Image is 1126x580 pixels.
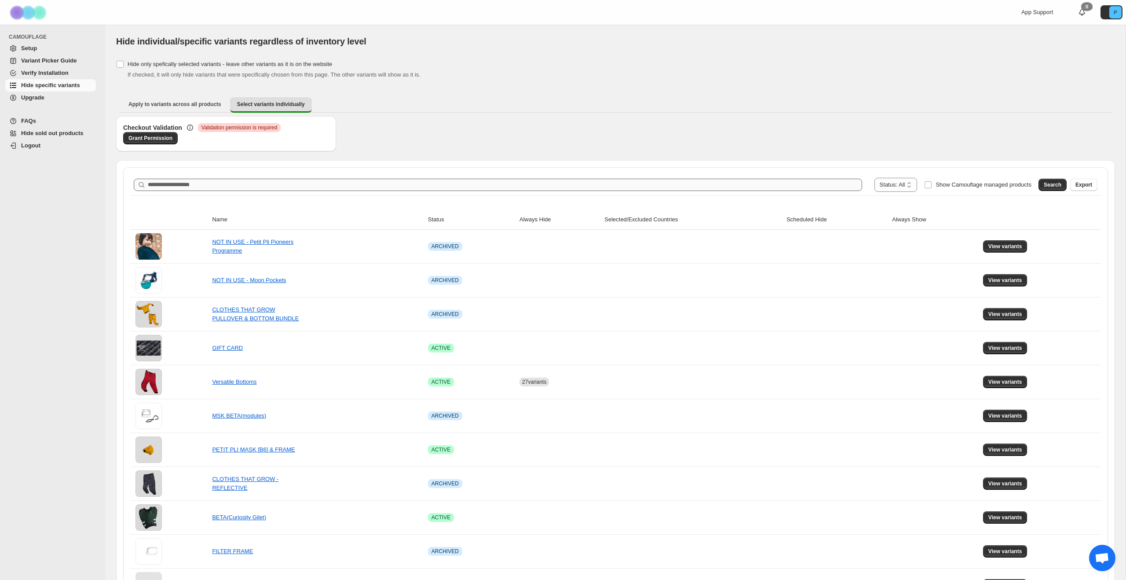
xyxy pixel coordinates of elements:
span: App Support [1021,9,1053,15]
button: Apply to variants across all products [121,97,228,111]
a: Hide sold out products [5,127,96,139]
span: Show Camouflage managed products [936,181,1031,188]
div: 0 [1081,2,1093,11]
th: Always Show [889,210,980,230]
span: Apply to variants across all products [128,101,221,108]
span: Upgrade [21,94,44,101]
img: CLOTHES THAT GROW PULLOVER & BOTTOM BUNDLE [135,301,162,327]
span: ACTIVE [431,446,450,453]
span: View variants [988,311,1022,318]
a: Setup [5,42,96,55]
span: Grant Permission [128,135,172,142]
span: View variants [988,412,1022,419]
span: CAMOUFLAGE [9,33,99,40]
span: Search [1044,181,1061,188]
text: P [1114,10,1117,15]
img: Camouflage [7,0,51,25]
button: View variants [983,376,1027,388]
a: Versatile Bottoms [212,378,256,385]
a: MSK BETA(modules) [212,412,266,419]
span: Avatar with initials P [1109,6,1122,18]
th: Name [209,210,425,230]
button: Export [1070,179,1097,191]
div: Ouvrir le chat [1089,545,1115,571]
span: Validation permission is required [201,124,278,131]
span: ACTIVE [431,378,450,385]
a: 0 [1078,8,1086,17]
span: View variants [988,378,1022,385]
th: Scheduled Hide [784,210,889,230]
span: Logout [21,142,40,149]
span: FAQs [21,117,36,124]
span: Hide sold out products [21,130,84,136]
a: PETIT PLI MASK [B6] & FRAME [212,446,295,453]
span: ARCHIVED [431,412,459,419]
span: ACTIVE [431,345,450,352]
button: View variants [983,342,1027,354]
button: View variants [983,511,1027,524]
span: Verify Installation [21,70,69,76]
a: Upgrade [5,92,96,104]
button: Avatar with initials P [1100,5,1122,19]
span: View variants [988,243,1022,250]
img: BETA(Curiosity Gilet) [135,504,162,531]
span: ARCHIVED [431,277,459,284]
img: GIFT CARD [135,335,162,361]
a: FILTER FRAME [212,548,253,554]
span: ARCHIVED [431,480,459,487]
span: Hide individual/specific variants regardless of inventory level [116,37,366,46]
a: FAQs [5,115,96,127]
a: NOT IN USE - Petit Pli Pioneers Programme [212,239,293,254]
button: View variants [983,274,1027,286]
a: Verify Installation [5,67,96,79]
span: ARCHIVED [431,548,459,555]
a: Grant Permission [123,132,178,144]
img: Versatile Bottoms [135,369,162,395]
span: 27 variants [522,379,546,385]
span: View variants [988,480,1022,487]
a: Hide specific variants [5,79,96,92]
span: ARCHIVED [431,311,459,318]
img: CLOTHES THAT GROW - REFLECTIVE [135,470,162,497]
span: View variants [988,345,1022,352]
span: If checked, it will only hide variants that were specifically chosen from this page. The other va... [128,71,420,78]
img: PETIT PLI MASK [B6] & FRAME [135,437,162,463]
button: View variants [983,444,1027,456]
span: View variants [988,548,1022,555]
button: View variants [983,240,1027,253]
th: Selected/Excluded Countries [602,210,784,230]
a: Logout [5,139,96,152]
button: Search [1038,179,1067,191]
span: View variants [988,514,1022,521]
button: View variants [983,308,1027,320]
span: Variant Picker Guide [21,57,77,64]
th: Status [425,210,517,230]
span: View variants [988,277,1022,284]
span: Hide specific variants [21,82,80,88]
button: View variants [983,545,1027,558]
a: Variant Picker Guide [5,55,96,67]
button: View variants [983,410,1027,422]
span: View variants [988,446,1022,453]
button: Select variants individually [230,97,312,113]
span: Select variants individually [237,101,305,108]
img: NOT IN USE - Petit Pli Pioneers Programme [135,233,162,260]
span: ACTIVE [431,514,450,521]
button: View variants [983,477,1027,490]
a: CLOTHES THAT GROW PULLOVER & BOTTOM BUNDLE [212,306,299,322]
span: Export [1075,181,1092,188]
span: Setup [21,45,37,51]
a: BETA(Curiosity Gilet) [212,514,266,521]
span: Hide only spefically selected variants - leave other variants as it is on the website [128,61,332,67]
a: NOT IN USE - Moon Pockets [212,277,286,283]
a: CLOTHES THAT GROW - REFLECTIVE [212,476,278,491]
h3: Checkout Validation [123,123,182,132]
a: GIFT CARD [212,345,243,351]
th: Always Hide [517,210,602,230]
span: ARCHIVED [431,243,459,250]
